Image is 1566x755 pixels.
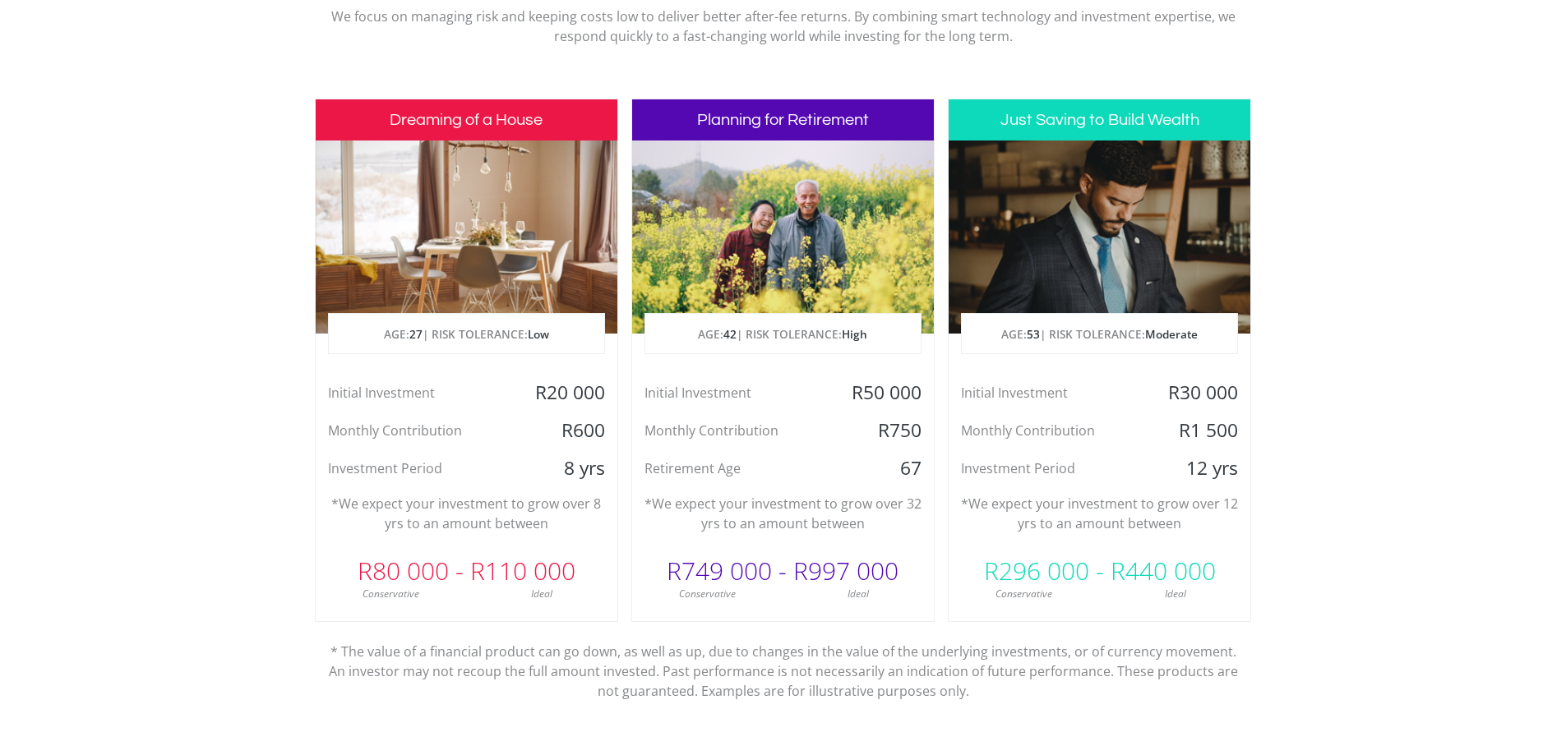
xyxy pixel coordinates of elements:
[409,326,423,342] span: 27
[645,314,921,355] p: AGE: | RISK TOLERANCE:
[1150,456,1250,481] div: 12 yrs
[327,7,1240,46] p: We focus on managing risk and keeping costs low to deliver better after-fee returns. By combining...
[316,546,617,596] div: R80 000 - R110 000
[632,380,834,405] div: Initial Investment
[632,546,934,596] div: R749 000 - R997 000
[949,418,1150,443] div: Monthly Contribution
[316,456,517,481] div: Investment Period
[466,587,617,601] div: Ideal
[316,418,517,443] div: Monthly Contribution
[949,99,1250,140] h3: Just Saving to Build Wealth
[834,418,934,443] div: R750
[949,380,1150,405] div: Initial Investment
[962,314,1237,355] p: AGE: | RISK TOLERANCE:
[632,418,834,443] div: Monthly Contribution
[783,587,934,601] div: Ideal
[316,587,467,601] div: Conservative
[949,456,1150,481] div: Investment Period
[327,622,1240,701] p: * The value of a financial product can go down, as well as up, due to changes in the value of the...
[644,494,922,533] p: *We expect your investment to grow over 32 yrs to an amount between
[1145,326,1198,342] span: Moderate
[316,99,617,140] h3: Dreaming of a House
[834,380,934,405] div: R50 000
[632,587,783,601] div: Conservative
[1027,326,1040,342] span: 53
[842,326,867,342] span: High
[834,456,934,481] div: 67
[516,456,617,481] div: 8 yrs
[961,494,1238,533] p: *We expect your investment to grow over 12 yrs to an amount between
[316,380,517,405] div: Initial Investment
[1100,587,1251,601] div: Ideal
[949,587,1100,601] div: Conservative
[949,546,1250,596] div: R296 000 - R440 000
[516,418,617,443] div: R600
[1150,380,1250,405] div: R30 000
[528,326,549,342] span: Low
[329,314,604,355] p: AGE: | RISK TOLERANCE:
[632,99,934,140] h3: Planning for Retirement
[1150,418,1250,443] div: R1 500
[723,326,737,342] span: 42
[516,380,617,405] div: R20 000
[328,494,605,533] p: *We expect your investment to grow over 8 yrs to an amount between
[632,456,834,481] div: Retirement Age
